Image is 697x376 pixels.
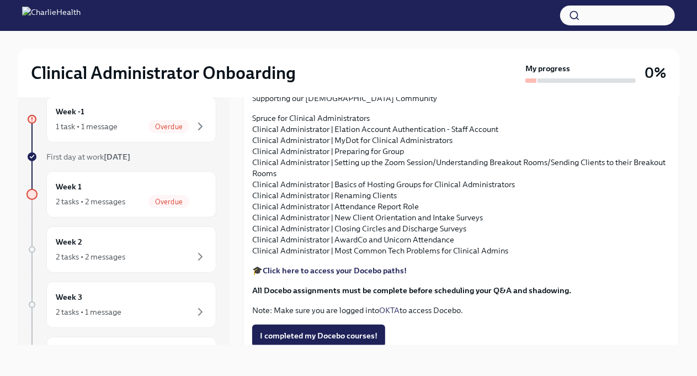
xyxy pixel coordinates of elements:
a: Week -11 task • 1 messageOverdue [26,96,216,142]
div: 1 task • 1 message [56,121,118,132]
strong: [DATE] [104,152,130,162]
a: Week 22 tasks • 2 messages [26,226,216,273]
h2: Clinical Administrator Onboarding [31,62,296,84]
div: 2 tasks • 2 messages [56,251,125,262]
a: OKTA [379,305,400,315]
h6: Week 2 [56,236,82,248]
span: Overdue [148,123,189,131]
a: Click here to access your Docebo paths! [263,266,407,276]
div: 2 tasks • 2 messages [56,196,125,207]
strong: All Docebo assignments must be complete before scheduling your Q&A and shadowing. [252,285,571,295]
img: CharlieHealth [22,7,81,24]
h6: Week 3 [56,291,82,303]
strong: My progress [525,63,570,74]
p: Note: Make sure you are logged into to access Docebo. [252,305,670,316]
p: 🎓 [252,265,670,276]
h6: Week -1 [56,105,84,118]
p: Spruce for Clinical Administrators Clinical Administrator | Elation Account Authentication - Staf... [252,113,670,256]
div: 2 tasks • 1 message [56,306,121,317]
span: I completed my Docebo courses! [260,330,377,341]
a: First day at work[DATE] [26,151,216,162]
a: Week 32 tasks • 1 message [26,282,216,328]
a: Week 12 tasks • 2 messagesOverdue [26,171,216,218]
button: I completed my Docebo courses! [252,325,385,347]
h3: 0% [645,63,666,83]
span: Overdue [148,198,189,206]
h6: Week 1 [56,181,82,193]
span: First day at work [46,152,130,162]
